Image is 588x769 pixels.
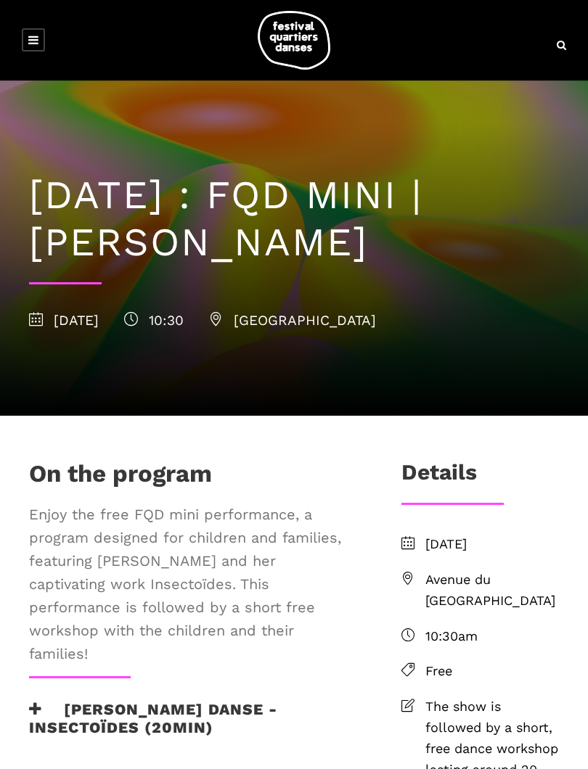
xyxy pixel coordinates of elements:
[425,626,559,647] span: 10:30am
[258,11,330,70] img: logo-fqd-med
[425,569,559,612] span: Avenue du [GEOGRAPHIC_DATA]
[29,459,212,495] h1: On the program
[425,534,559,555] span: [DATE]
[425,661,559,682] span: Free
[29,312,99,329] span: [DATE]
[29,503,354,665] span: Enjoy the free FQD mini performance, a program designed for children and families, featuring [PER...
[401,459,477,495] h3: Details
[209,312,376,329] span: [GEOGRAPHIC_DATA]
[29,700,354,736] h3: [PERSON_NAME] Danse - Insectoïdes (20min)
[29,172,559,266] h1: [DATE] : FQD MINI | [PERSON_NAME]
[124,312,184,329] span: 10:30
